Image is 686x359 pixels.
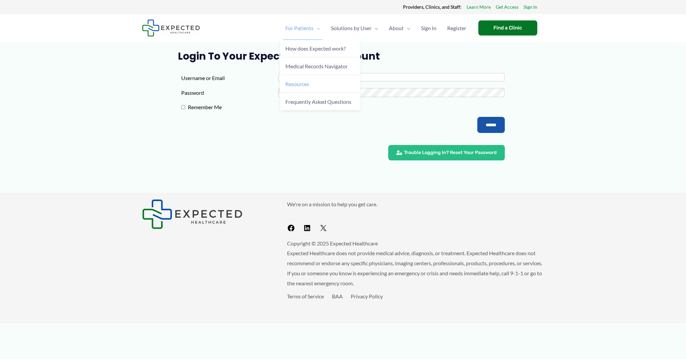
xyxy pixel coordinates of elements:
a: How does Expected work? [280,40,360,58]
a: For PatientsMenu Toggle [280,16,326,40]
span: Frequently Asked Questions [285,98,351,105]
aside: Footer Widget 2 [287,199,544,235]
a: Resources [280,75,360,93]
a: Find a Clinic [478,20,537,35]
a: Sign In [416,16,442,40]
a: Privacy Policy [351,293,383,299]
span: Trouble Logging In? Reset Your Password [404,150,497,155]
strong: Providers, Clinics, and Staff: [403,4,462,10]
label: Username or Email [181,73,278,83]
span: Expected Healthcare does not provide medical advice, diagnosis, or treatment. Expected Healthcare... [287,250,542,286]
a: Learn More [467,3,491,11]
a: Get Access [496,3,519,11]
span: Sign In [421,16,436,40]
span: How does Expected work? [285,45,346,52]
a: Register [442,16,472,40]
span: Menu Toggle [314,16,320,40]
nav: Primary Site Navigation [280,16,472,40]
span: Solutions by User [331,16,371,40]
a: Sign In [524,3,537,11]
span: Copyright © 2025 Expected Healthcare [287,240,378,246]
a: Solutions by UserMenu Toggle [326,16,384,40]
a: Trouble Logging In? Reset Your Password [388,145,505,160]
a: Frequently Asked Questions [280,93,360,110]
img: Expected Healthcare Logo - side, dark font, small [142,199,243,229]
span: About [389,16,404,40]
p: We're on a mission to help you get care. [287,199,544,209]
label: Remember Me [185,102,282,112]
a: AboutMenu Toggle [384,16,416,40]
span: For Patients [285,16,314,40]
a: BAA [332,293,343,299]
span: Menu Toggle [371,16,378,40]
img: Expected Healthcare Logo - side, dark font, small [142,19,200,37]
span: Medical Records Navigator [285,63,348,69]
span: Menu Toggle [404,16,410,40]
span: Register [447,16,466,40]
a: Terms of Service [287,293,324,299]
span: Resources [285,81,309,87]
a: Medical Records Navigator [280,57,360,75]
aside: Footer Widget 3 [287,291,544,316]
label: Password [181,88,278,98]
h1: Login to Your Expected Health Account [178,50,508,62]
aside: Footer Widget 1 [142,199,270,229]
